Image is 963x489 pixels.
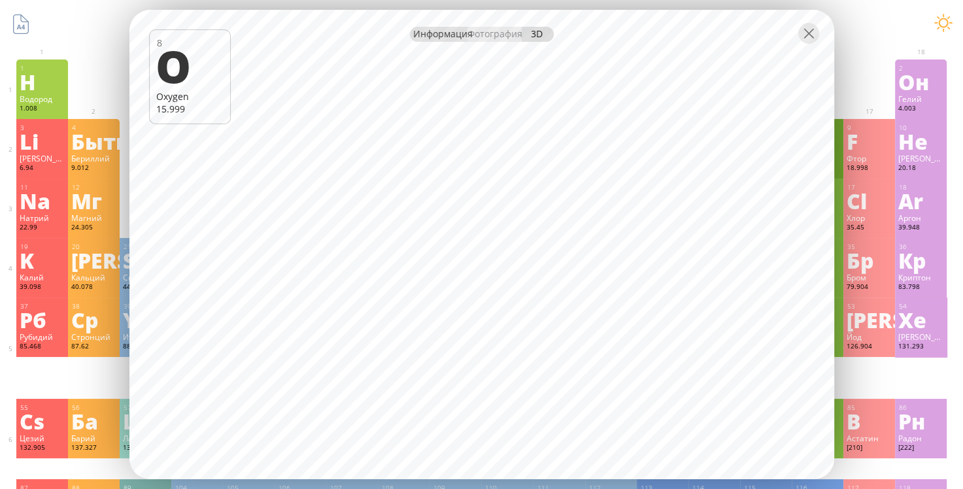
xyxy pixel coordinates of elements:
[899,243,943,251] div: 36
[898,245,926,275] ya-tr-span: Кр
[20,67,36,97] ya-tr-span: H
[899,64,943,73] div: 2
[898,104,943,114] div: 4.003
[898,443,943,454] div: [222]
[71,282,116,293] div: 40.078
[71,223,116,233] div: 24.305
[847,124,892,132] div: 9
[847,223,892,233] div: 35.45
[847,153,866,163] ya-tr-span: Фтор
[71,305,99,335] ya-tr-span: Ср
[20,443,65,454] div: 132.905
[847,212,865,223] ya-tr-span: Хлор
[847,331,862,342] ya-tr-span: Йод
[156,43,222,88] div: O
[898,331,960,342] ya-tr-span: [PERSON_NAME]
[72,403,116,412] div: 56
[847,302,892,311] div: 53
[898,305,926,335] ya-tr-span: Xe
[20,305,46,335] ya-tr-span: Рб
[847,245,874,275] ya-tr-span: Бр
[898,163,943,174] div: 20.18
[20,406,44,436] ya-tr-span: Cs
[156,103,224,115] div: 15.999
[899,302,943,311] div: 54
[898,93,922,104] ya-tr-span: Гелий
[20,93,52,104] ya-tr-span: Водород
[898,433,922,443] ya-tr-span: Радон
[20,153,81,163] ya-tr-span: [PERSON_NAME]
[20,64,65,73] div: 1
[123,282,168,293] div: 44.956
[898,212,921,223] ya-tr-span: Аргон
[20,223,65,233] div: 22.99
[847,183,892,192] div: 17
[899,403,943,412] div: 86
[898,153,960,163] ya-tr-span: [PERSON_NAME]
[71,331,110,342] ya-tr-span: Стронций
[71,406,98,436] ya-tr-span: Ба
[847,342,892,352] div: 126.904
[20,163,65,174] div: 6.94
[71,163,116,174] div: 9.012
[20,342,65,352] div: 85.468
[124,403,168,412] div: 57
[20,186,50,216] ya-tr-span: Na
[847,243,892,251] div: 35
[123,433,152,443] ya-tr-span: Лантан
[847,282,892,293] div: 79.904
[467,27,522,40] ya-tr-span: Фотография
[123,331,152,342] ya-tr-span: Иттрий
[401,7,637,33] ya-tr-span: Интерактивная химия
[899,124,943,132] div: 10
[898,126,928,156] ya-tr-span: Не
[123,272,157,282] ya-tr-span: Скандий
[124,243,168,251] div: 21
[20,302,65,311] div: 37
[71,126,128,156] ya-tr-span: Быть
[898,272,931,282] ya-tr-span: Криптон
[847,443,892,454] div: [210]
[20,183,65,192] div: 11
[71,342,116,352] div: 87.62
[20,272,44,282] ya-tr-span: Калий
[847,272,866,282] ya-tr-span: Бром
[123,443,168,454] div: 138.905
[71,272,105,282] ya-tr-span: Кальций
[898,223,943,233] div: 39.948
[899,183,943,192] div: 18
[847,186,867,216] ya-tr-span: Cl
[413,27,473,40] ya-tr-span: Информация
[71,186,102,216] ya-tr-span: Мг
[847,126,858,156] ya-tr-span: F
[20,282,65,293] div: 39.098
[20,433,44,443] ya-tr-span: Цезий
[71,443,116,454] div: 137.327
[20,243,65,251] div: 19
[72,302,116,311] div: 38
[20,124,65,132] div: 3
[847,163,892,174] div: 18.998
[847,433,879,443] ya-tr-span: Астатин
[72,243,116,251] div: 20
[123,305,137,335] ya-tr-span: Y
[72,124,116,132] div: 4
[898,282,943,293] div: 83.798
[898,406,925,436] ya-tr-span: Рн
[20,126,39,156] ya-tr-span: Li
[898,342,943,352] div: 131.293
[123,245,146,275] ya-tr-span: Sc
[123,406,148,436] ya-tr-span: La
[71,153,110,163] ya-tr-span: Бериллий
[847,406,861,436] ya-tr-span: В
[847,403,892,412] div: 85
[20,104,65,114] div: 1.008
[20,212,49,223] ya-tr-span: Натрий
[326,7,401,33] ya-tr-span: Talbica.
[71,433,95,443] ya-tr-span: Барий
[72,183,116,192] div: 12
[20,331,53,342] ya-tr-span: Рубидий
[71,245,245,275] ya-tr-span: [PERSON_NAME]
[20,403,65,412] div: 55
[20,245,34,275] ya-tr-span: K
